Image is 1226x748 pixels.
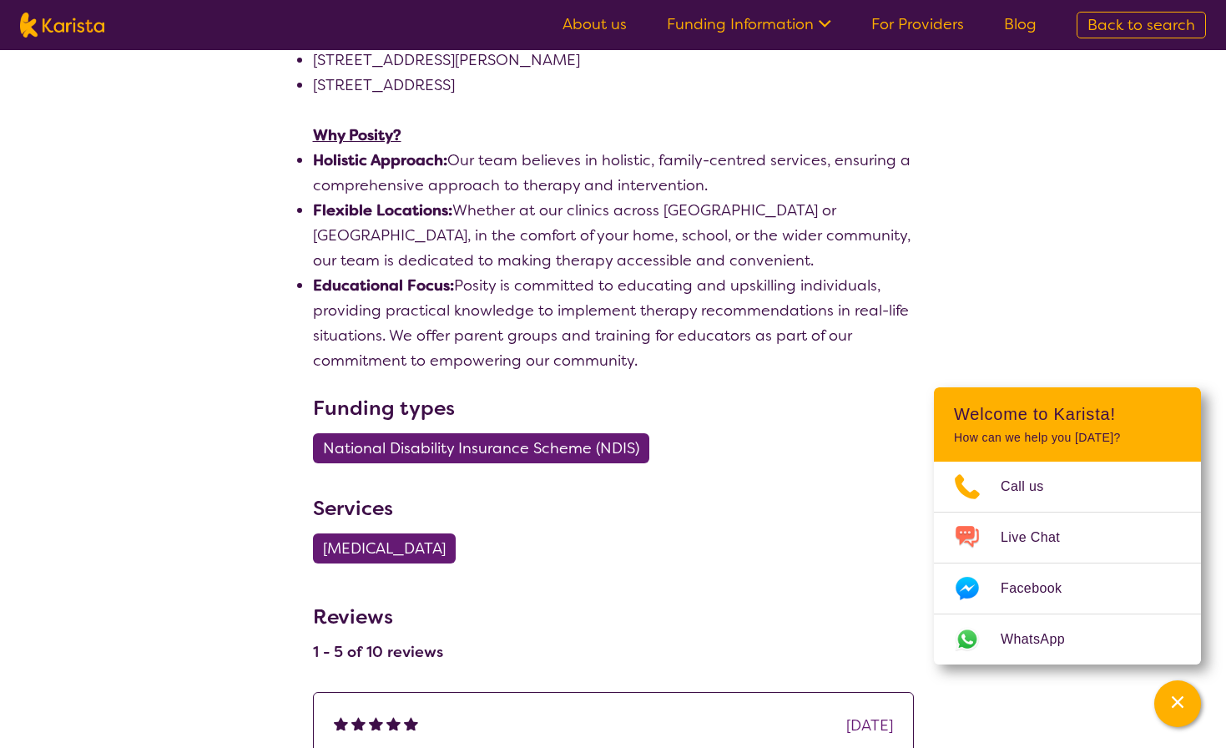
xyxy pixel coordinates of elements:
strong: Flexible Locations: [313,200,452,220]
u: Why Posity? [313,125,401,145]
a: Funding Information [667,14,831,34]
li: Our team believes in holistic, family-centred services, ensuring a comprehensive approach to ther... [313,148,914,198]
a: Web link opens in a new tab. [934,614,1201,665]
li: Whether at our clinics across [GEOGRAPHIC_DATA] or [GEOGRAPHIC_DATA], in the comfort of your home... [313,198,914,273]
h4: 1 - 5 of 10 reviews [313,642,443,662]
div: Channel Menu [934,387,1201,665]
p: How can we help you [DATE]? [954,431,1181,445]
img: fullstar [386,716,401,730]
a: About us [563,14,627,34]
h3: Funding types [313,393,914,423]
img: fullstar [369,716,383,730]
h3: Services [313,493,914,523]
span: Call us [1001,474,1064,499]
img: fullstar [334,716,348,730]
span: Live Chat [1001,525,1080,550]
h2: Welcome to Karista! [954,404,1181,424]
li: [STREET_ADDRESS] [313,73,914,98]
strong: Educational Focus: [313,275,454,296]
button: Channel Menu [1154,680,1201,727]
span: National Disability Insurance Scheme (NDIS) [323,433,639,463]
span: Facebook [1001,576,1082,601]
a: National Disability Insurance Scheme (NDIS) [313,438,659,458]
span: WhatsApp [1001,627,1085,652]
h3: Reviews [313,594,443,632]
img: fullstar [404,716,418,730]
span: [MEDICAL_DATA] [323,533,446,564]
li: Posity is committed to educating and upskilling individuals, providing practical knowledge to imp... [313,273,914,373]
a: For Providers [871,14,964,34]
ul: Choose channel [934,462,1201,665]
li: [STREET_ADDRESS][PERSON_NAME] [313,48,914,73]
span: Back to search [1087,15,1195,35]
img: Karista logo [20,13,104,38]
strong: Holistic Approach: [313,150,447,170]
a: Blog [1004,14,1037,34]
a: [MEDICAL_DATA] [313,538,466,558]
img: fullstar [351,716,366,730]
a: Back to search [1077,12,1206,38]
div: [DATE] [846,713,893,738]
